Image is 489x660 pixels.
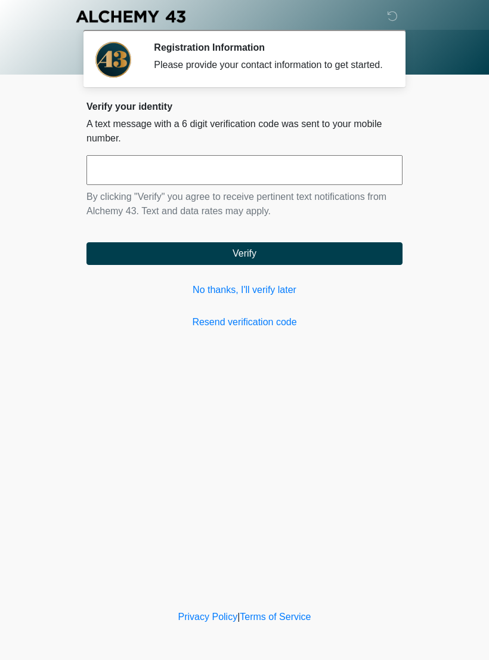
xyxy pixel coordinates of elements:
[86,117,403,146] p: A text message with a 6 digit verification code was sent to your mobile number.
[240,612,311,622] a: Terms of Service
[154,58,385,72] div: Please provide your contact information to get started.
[178,612,238,622] a: Privacy Policy
[86,242,403,265] button: Verify
[86,315,403,329] a: Resend verification code
[86,190,403,218] p: By clicking "Verify" you agree to receive pertinent text notifications from Alchemy 43. Text and ...
[86,101,403,112] h2: Verify your identity
[154,42,385,53] h2: Registration Information
[237,612,240,622] a: |
[75,9,187,24] img: Alchemy 43 Logo
[95,42,131,78] img: Agent Avatar
[86,283,403,297] a: No thanks, I'll verify later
